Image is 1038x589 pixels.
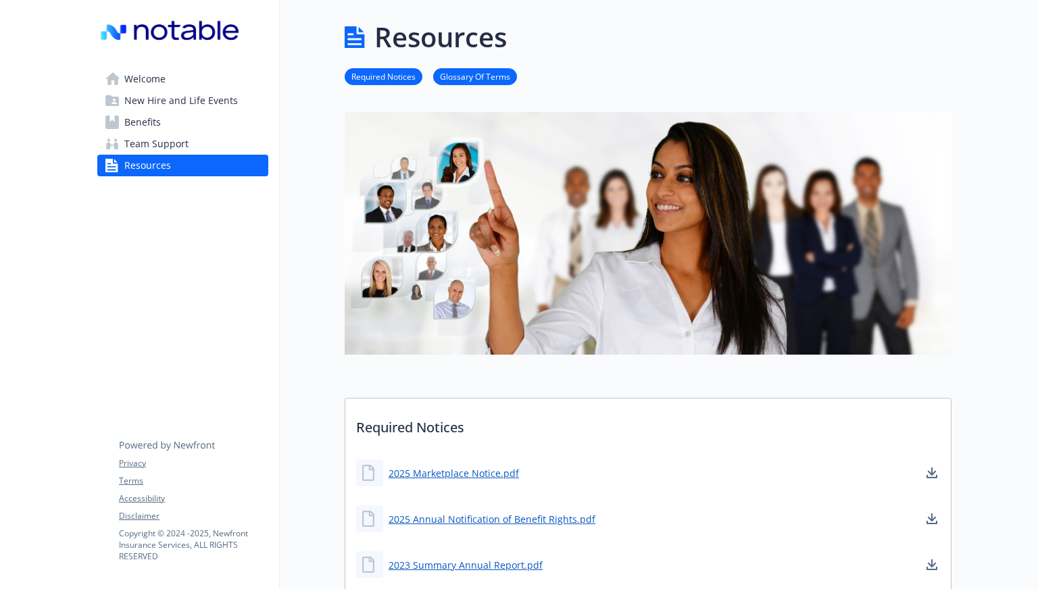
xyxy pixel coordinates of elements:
a: Welcome [97,68,268,90]
a: Terms [119,475,268,487]
a: 2025 Marketplace Notice.pdf [389,466,519,480]
a: Disclaimer [119,510,268,522]
a: download document [924,557,940,573]
a: download document [924,511,940,527]
a: Privacy [119,457,268,469]
a: Benefits [97,111,268,133]
p: Required Notices [345,399,951,449]
a: Team Support [97,133,268,155]
span: Benefits [124,111,161,133]
p: Copyright © 2024 - 2025 , Newfront Insurance Services, ALL RIGHTS RESERVED [119,528,268,562]
span: Welcome [124,68,166,90]
span: Resources [124,155,171,176]
img: resources page banner [345,112,951,355]
a: 2025 Annual Notification of Benefit Rights.pdf [389,512,595,526]
a: 2023 Summary Annual Report.pdf [389,558,543,572]
a: Required Notices [345,70,422,82]
a: Resources [97,155,268,176]
a: Glossary Of Terms [433,70,517,82]
span: New Hire and Life Events [124,90,238,111]
a: Accessibility [119,492,268,505]
a: New Hire and Life Events [97,90,268,111]
a: download document [924,465,940,481]
h1: Resources [374,17,507,57]
span: Team Support [124,133,189,155]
